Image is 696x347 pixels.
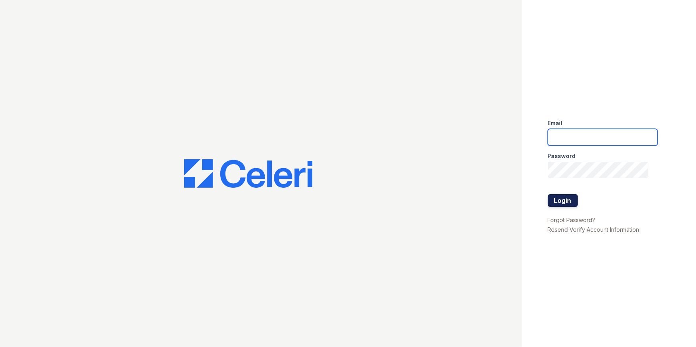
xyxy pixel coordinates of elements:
[548,152,576,160] label: Password
[548,119,563,127] label: Email
[548,217,595,223] a: Forgot Password?
[548,226,640,233] a: Resend Verify Account Information
[184,159,312,188] img: CE_Logo_Blue-a8612792a0a2168367f1c8372b55b34899dd931a85d93a1a3d3e32e68fde9ad4.png
[548,194,578,207] button: Login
